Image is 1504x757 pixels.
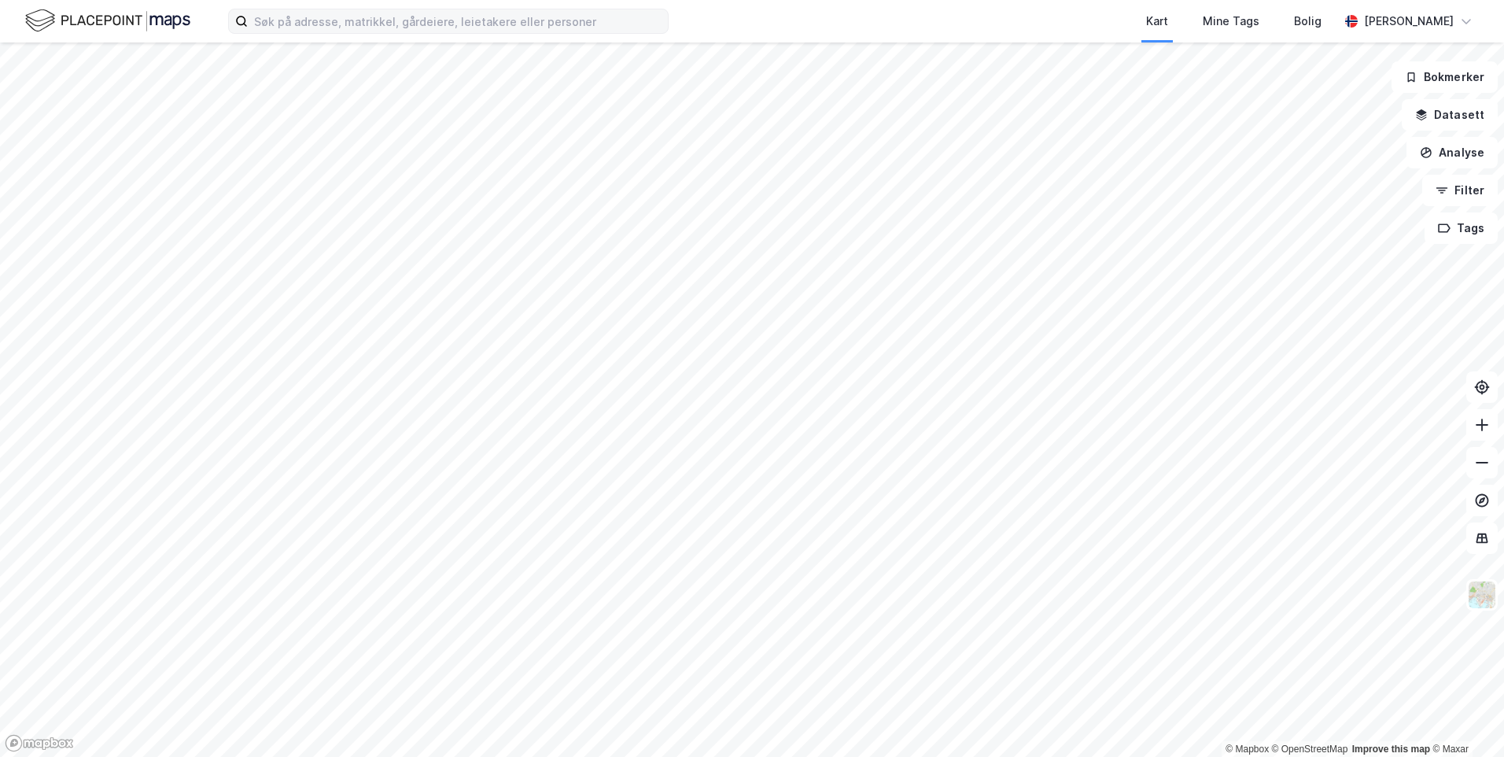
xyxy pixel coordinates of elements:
[1272,744,1348,755] a: OpenStreetMap
[1402,99,1498,131] button: Datasett
[5,734,74,752] a: Mapbox homepage
[1364,12,1454,31] div: [PERSON_NAME]
[1422,175,1498,206] button: Filter
[1425,681,1504,757] iframe: Chat Widget
[1467,580,1497,610] img: Z
[1425,212,1498,244] button: Tags
[1226,744,1269,755] a: Mapbox
[1406,137,1498,168] button: Analyse
[1146,12,1168,31] div: Kart
[1203,12,1259,31] div: Mine Tags
[25,7,190,35] img: logo.f888ab2527a4732fd821a326f86c7f29.svg
[1294,12,1322,31] div: Bolig
[1352,744,1430,755] a: Improve this map
[248,9,668,33] input: Søk på adresse, matrikkel, gårdeiere, leietakere eller personer
[1392,61,1498,93] button: Bokmerker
